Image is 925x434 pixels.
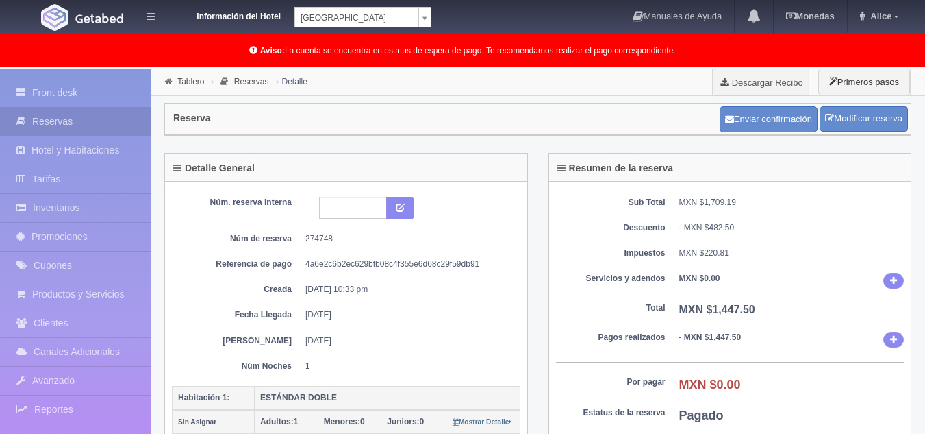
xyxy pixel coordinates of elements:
dt: Núm Noches [182,361,292,372]
dt: [PERSON_NAME] [182,335,292,347]
h4: Detalle General [173,163,255,173]
dd: 274748 [305,233,510,245]
b: Habitación 1: [178,393,229,402]
dt: Servicios y adendos [556,273,666,285]
h4: Resumen de la reserva [557,163,674,173]
a: Descargar Recibo [713,69,811,96]
b: MXN $0.00 [679,274,720,283]
span: 0 [387,417,424,426]
a: Tablero [177,77,204,86]
dt: Pagos realizados [556,332,666,343]
a: Reservas [234,77,269,86]
li: Detalle [273,75,311,88]
a: Modificar reserva [820,106,908,132]
dt: Impuestos [556,248,666,259]
button: Enviar confirmación [720,106,818,132]
div: - MXN $482.50 [679,222,904,234]
dt: Núm. reserva interna [182,197,292,208]
dd: 4a6e2c6b2ec629bfb08c4f355e6d68c29f59db91 [305,258,510,270]
b: Monedas [786,11,834,21]
dd: [DATE] [305,309,510,321]
strong: Juniors: [387,417,419,426]
strong: Menores: [324,417,360,426]
small: Sin Asignar [178,418,216,426]
dd: 1 [305,361,510,372]
b: - MXN $1,447.50 [679,333,742,342]
dd: MXN $220.81 [679,248,904,259]
b: MXN $0.00 [679,378,741,391]
dt: Referencia de pago [182,258,292,270]
small: Mostrar Detalle [453,418,512,426]
dt: Núm de reserva [182,233,292,245]
dt: Total [556,302,666,314]
span: [GEOGRAPHIC_DATA] [301,8,413,28]
strong: Adultos: [260,417,294,426]
dt: Estatus de la reserva [556,407,666,419]
dt: Fecha Llegada [182,309,292,321]
dt: Sub Total [556,197,666,208]
dt: Información del Hotel [171,7,281,23]
span: 1 [260,417,298,426]
b: Aviso: [260,46,285,56]
th: ESTÁNDAR DOBLE [255,386,520,410]
h4: Reserva [173,113,211,123]
button: Primeros pasos [818,69,910,95]
a: Mostrar Detalle [453,417,512,426]
img: Getabed [41,4,68,31]
a: [GEOGRAPHIC_DATA] [294,7,431,27]
dd: [DATE] [305,335,510,347]
dt: Creada [182,284,292,296]
img: Getabed [75,13,123,23]
dt: Descuento [556,222,666,234]
dd: [DATE] 10:33 pm [305,284,510,296]
dd: MXN $1,709.19 [679,197,904,208]
dt: Por pagar [556,376,666,388]
span: Alice [867,11,891,21]
b: MXN $1,447.50 [679,304,755,315]
b: Pagado [679,409,724,422]
span: 0 [324,417,365,426]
